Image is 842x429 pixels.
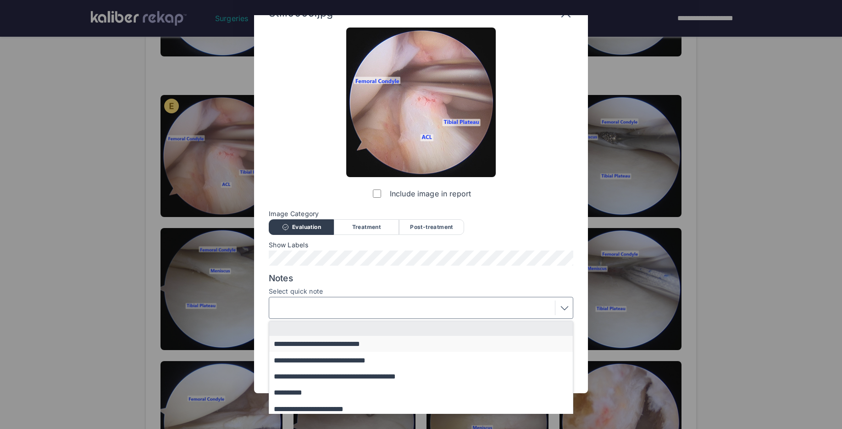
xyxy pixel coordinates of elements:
span: Show Labels [269,241,573,249]
span: Notes [269,273,573,284]
label: Include image in report [371,184,471,203]
span: Image Category [269,210,573,217]
div: Treatment [334,219,399,235]
label: Select quick note [269,288,573,295]
div: Evaluation [269,219,334,235]
div: Post-treatment [399,219,464,235]
img: Still0005.jpg [346,28,496,177]
input: Include image in report [373,189,381,198]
